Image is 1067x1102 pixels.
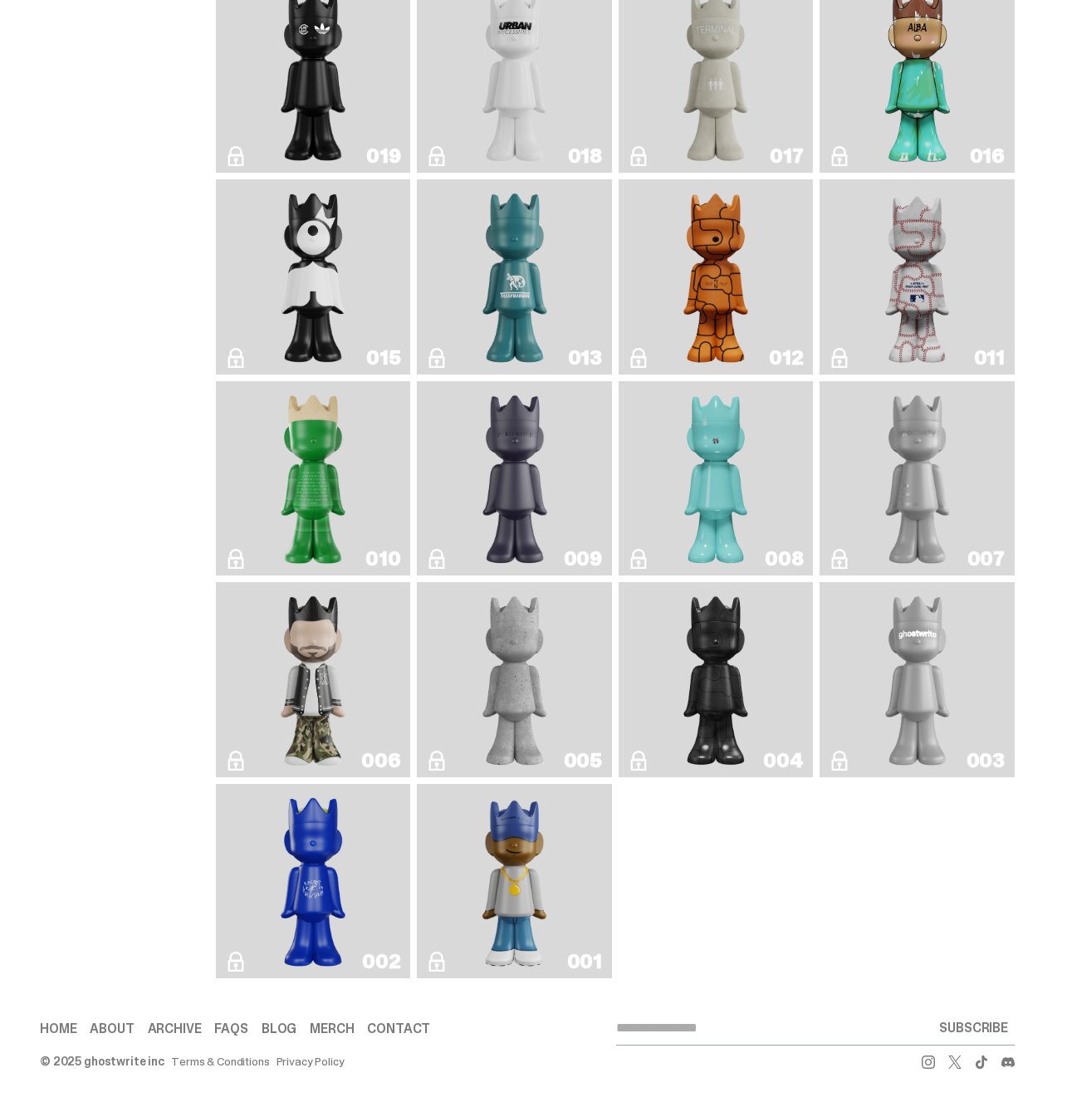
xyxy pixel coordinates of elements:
[274,589,352,771] img: Amiri
[367,1022,430,1036] a: Contact
[427,388,602,570] a: Zero Bond
[274,186,352,368] img: Quest
[629,388,804,570] a: Robin
[830,186,1005,368] a: Baseball
[427,791,602,972] a: Eastside Golf
[366,348,400,368] div: 015
[564,751,602,771] div: 005
[427,589,602,771] a: Concrete
[274,791,352,972] img: Rocky's Matcha
[148,1022,202,1036] a: Archive
[226,186,401,368] a: Quest
[361,751,400,771] div: 006
[568,146,602,166] div: 018
[476,791,553,972] img: Eastside Golf
[214,1022,247,1036] a: FAQs
[310,1022,354,1036] a: Merch
[476,388,554,570] img: Zero Bond
[476,589,554,771] img: Concrete
[90,1022,134,1036] a: About
[629,589,804,771] a: Toy Store
[564,549,602,569] div: 009
[970,146,1005,166] div: 016
[476,186,554,368] img: Trash
[677,186,755,368] img: Basketball
[770,146,803,166] div: 017
[830,589,1005,771] a: ghostwriter
[40,1055,164,1067] div: © 2025 ghostwrite inc
[677,589,755,771] img: Toy Store
[629,186,804,368] a: Basketball
[677,388,755,570] img: Robin
[769,348,803,368] div: 012
[568,348,602,368] div: 013
[763,751,803,771] div: 004
[365,549,400,569] div: 010
[567,952,602,972] div: 001
[262,1022,296,1036] a: Blog
[879,186,956,368] img: Baseball
[967,549,1005,569] div: 007
[274,388,352,570] img: JFG
[362,952,400,972] div: 002
[830,388,1005,570] a: ghost repose
[427,186,602,368] a: Trash
[879,589,957,771] img: ghostwriter
[226,388,401,570] a: JFG
[932,1011,1015,1045] button: SUBSCRIBE
[40,1022,76,1036] a: Home
[879,388,957,570] img: ghost repose
[171,1055,269,1067] a: Terms & Conditions
[974,348,1005,368] div: 011
[967,751,1005,771] div: 003
[277,1055,345,1067] a: Privacy Policy
[366,146,400,166] div: 019
[226,791,401,972] a: Rocky's Matcha
[226,589,401,771] a: Amiri
[765,549,803,569] div: 008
